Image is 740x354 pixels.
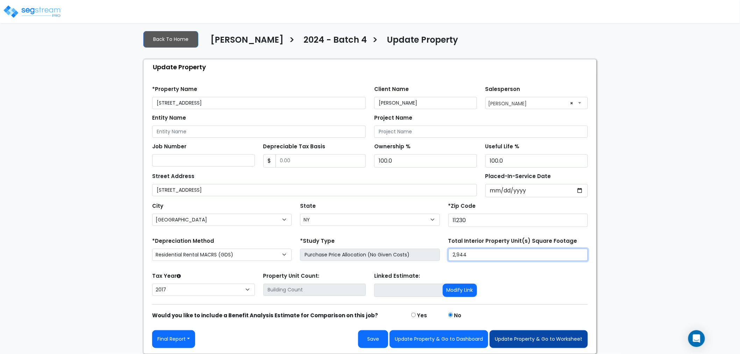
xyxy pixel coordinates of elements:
[300,237,335,245] label: *Study Type
[570,98,574,108] span: ×
[485,143,520,151] label: Useful Life %
[358,330,388,348] button: Save
[490,330,588,348] button: Update Property & Go to Worksheet
[263,154,276,168] span: $
[485,97,588,109] span: Asher Fried
[485,85,520,93] label: Salesperson
[152,172,194,180] label: Street Address
[448,237,577,245] label: Total Interior Property Unit(s) Square Footage
[152,85,197,93] label: *Property Name
[448,202,476,210] label: *Zip Code
[374,97,477,109] input: Client Name
[143,31,198,48] a: Back To Home
[300,202,316,210] label: State
[448,249,588,261] input: total square foot
[443,284,477,297] button: Modify Link
[374,154,477,168] input: Ownership
[152,237,214,245] label: *Depreciation Method
[688,330,705,347] div: Open Intercom Messenger
[289,34,295,48] h3: >
[448,214,588,227] input: Zip Code
[304,35,367,47] h4: 2024 - Batch 4
[382,35,458,50] a: Update Property
[374,272,420,280] label: Linked Estimate:
[298,35,367,50] a: 2024 - Batch 4
[152,143,186,151] label: Job Number
[147,59,596,75] div: Update Property
[152,126,366,138] input: Entity Name
[374,85,409,93] label: Client Name
[3,5,62,19] img: logo_pro_r.png
[263,284,366,296] input: Building Count
[152,330,195,348] button: Final Report
[152,312,378,319] strong: Would you like to include a Benefit Analysis Estimate for Comparison on this job?
[152,272,181,280] label: Tax Year
[205,35,284,50] a: [PERSON_NAME]
[454,312,462,320] label: No
[263,143,326,151] label: Depreciable Tax Basis
[374,114,412,122] label: Project Name
[152,202,163,210] label: City
[152,97,366,109] input: Property Name
[485,172,551,180] label: Placed-In-Service Date
[152,114,186,122] label: Entity Name
[387,35,458,47] h4: Update Property
[417,312,427,320] label: Yes
[374,143,411,151] label: Ownership %
[152,184,477,196] input: Street Address
[372,34,378,48] h3: >
[390,330,488,348] button: Update Property & Go to Dashboard
[276,154,366,168] input: 0.00
[211,35,284,47] h4: [PERSON_NAME]
[486,97,588,108] span: Asher Fried
[263,272,320,280] label: Property Unit Count:
[485,154,588,168] input: Depreciation
[374,126,588,138] input: Project Name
